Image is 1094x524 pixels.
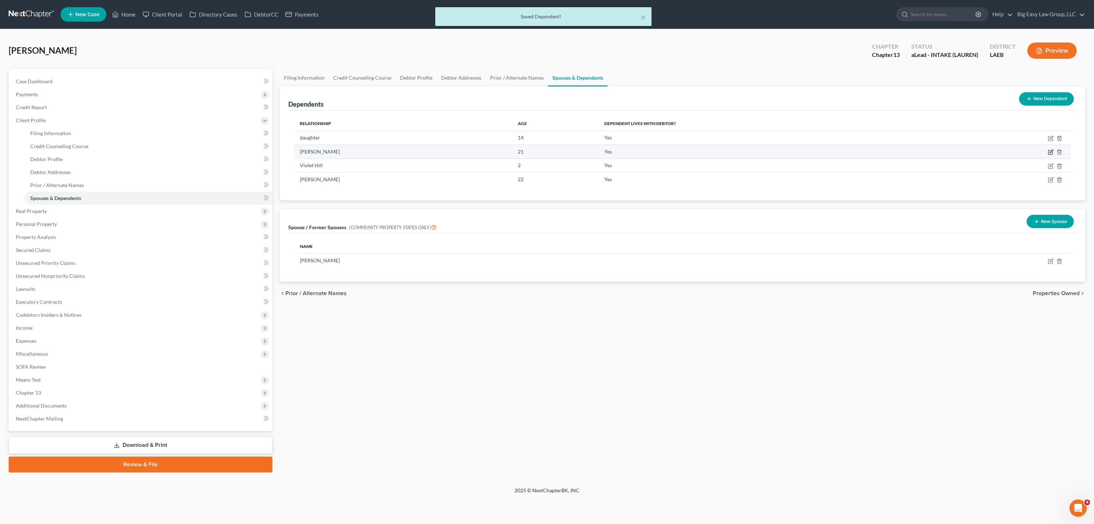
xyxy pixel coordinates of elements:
[16,208,47,214] span: Real Property
[288,100,324,108] div: Dependents
[16,403,67,409] span: Additional Documents
[16,364,46,370] span: SOFA Review
[30,156,63,162] span: Debtor Profile
[441,13,646,20] div: Saved Dependent!
[294,239,792,253] th: Name
[16,117,46,123] span: Client Profile
[342,487,752,500] div: 2025 © NextChapterBK, INC
[288,224,346,230] span: Spouse / Former Spouses
[25,153,272,166] a: Debtor Profile
[990,43,1016,51] div: District
[512,159,599,172] td: 2
[1033,290,1085,296] button: Properties Owned chevron_right
[280,69,329,86] a: Filing Information
[10,283,272,296] a: Lawsuits
[16,325,32,331] span: Income
[16,247,50,253] span: Secured Claims
[10,360,272,373] a: SOFA Review
[10,75,272,88] a: Case Dashboard
[9,457,272,472] a: Review & File
[512,145,599,159] td: 21
[599,159,949,172] td: Yes
[10,231,272,244] a: Property Analysis
[294,254,792,267] td: [PERSON_NAME]
[16,299,62,305] span: Executory Contracts
[25,166,272,179] a: Debtor Addresses
[1033,290,1080,296] span: Properties Owned
[872,51,900,59] div: Chapter
[16,351,48,357] span: Miscellaneous
[16,234,56,240] span: Property Analysis
[1069,499,1087,517] iframe: Intercom live chat
[396,69,437,86] a: Debtor Profile
[16,221,57,227] span: Personal Property
[16,104,47,110] span: Credit Report
[25,179,272,192] a: Prior / Alternate Names
[30,182,84,188] span: Prior / Alternate Names
[16,390,41,396] span: Chapter 13
[30,169,71,175] span: Debtor Addresses
[641,13,646,22] button: ×
[10,101,272,114] a: Credit Report
[1027,43,1077,59] button: Preview
[1080,290,1085,296] i: chevron_right
[294,116,512,131] th: Relationship
[16,377,41,383] span: Means Test
[10,257,272,270] a: Unsecured Priority Claims
[486,69,548,86] a: Prior / Alternate Names
[872,43,900,51] div: Chapter
[16,260,75,266] span: Unsecured Priority Claims
[285,290,347,296] span: Prior / Alternate Names
[329,69,396,86] a: Credit Counseling Course
[294,131,512,145] td: daughter
[294,172,512,186] td: [PERSON_NAME]
[512,131,599,145] td: 14
[599,116,949,131] th: Dependent lives with debtor?
[10,270,272,283] a: Unsecured Nonpriority Claims
[911,43,978,51] div: Status
[1084,499,1090,505] span: 4
[548,69,608,86] a: Spouses & Dependents
[16,273,85,279] span: Unsecured Nonpriority Claims
[25,127,272,140] a: Filing Information
[25,140,272,153] a: Credit Counseling Course
[512,116,599,131] th: Age
[911,51,978,59] div: aLead - INTAKE (LAUREN)
[1027,215,1074,228] button: New Spouse
[599,172,949,186] td: Yes
[280,290,347,296] button: chevron_left Prior / Alternate Names
[294,159,512,172] td: Violet Hill
[280,290,285,296] i: chevron_left
[294,145,512,159] td: [PERSON_NAME]
[16,286,35,292] span: Lawsuits
[10,296,272,308] a: Executory Contracts
[9,437,272,454] a: Download & Print
[16,338,36,344] span: Expenses
[16,416,63,422] span: NextChapter Mailing
[599,145,949,159] td: Yes
[10,244,272,257] a: Secured Claims
[349,225,437,230] span: (COMMUNITY PROPERTY STATES ONLY)
[25,192,272,205] a: Spouses & Dependents
[30,143,88,149] span: Credit Counseling Course
[9,45,77,55] span: [PERSON_NAME]
[512,172,599,186] td: 22
[599,131,949,145] td: Yes
[1019,92,1074,106] button: New Dependent
[893,51,900,58] span: 13
[30,195,81,201] span: Spouses & Dependents
[16,312,81,318] span: Codebtors Insiders & Notices
[16,91,38,97] span: Payments
[10,412,272,425] a: NextChapter Mailing
[30,130,71,136] span: Filing Information
[437,69,486,86] a: Debtor Addresses
[990,51,1016,59] div: LAEB
[16,78,53,84] span: Case Dashboard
